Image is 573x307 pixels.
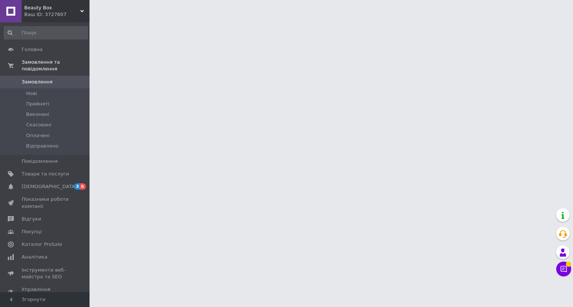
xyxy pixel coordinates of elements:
[22,79,53,85] span: Замовлення
[26,121,51,128] span: Скасовані
[24,4,80,11] span: Beauty Box
[22,59,90,72] span: Замовлення та повідомлення
[22,158,58,165] span: Повідомлення
[24,11,90,18] div: Ваш ID: 3727607
[22,241,62,248] span: Каталог ProSale
[26,90,37,97] span: Нові
[26,101,49,107] span: Прийняті
[22,286,69,300] span: Управління сайтом
[22,196,69,209] span: Показники роботи компанії
[26,111,49,118] span: Виконані
[4,26,88,39] input: Пошук
[74,183,80,190] span: 3
[26,143,59,149] span: Відправлено
[22,46,43,53] span: Головна
[22,254,47,260] span: Аналітика
[26,132,50,139] span: Оплачені
[22,267,69,280] span: Інструменти веб-майстра та SEO
[22,216,41,222] span: Відгуки
[80,183,86,190] span: 6
[556,262,571,276] button: Чат з покупцем
[22,228,42,235] span: Покупці
[22,183,77,190] span: [DEMOGRAPHIC_DATA]
[22,171,69,177] span: Товари та послуги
